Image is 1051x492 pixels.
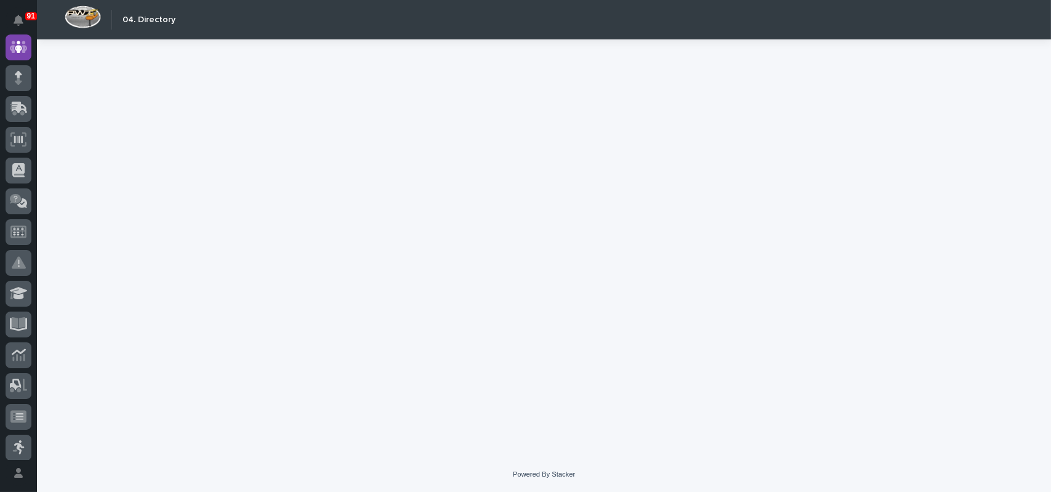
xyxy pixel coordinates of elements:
[513,470,575,478] a: Powered By Stacker
[65,6,101,28] img: Workspace Logo
[6,7,31,33] button: Notifications
[15,15,31,34] div: Notifications91
[123,15,175,25] h2: 04. Directory
[27,12,35,20] p: 91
